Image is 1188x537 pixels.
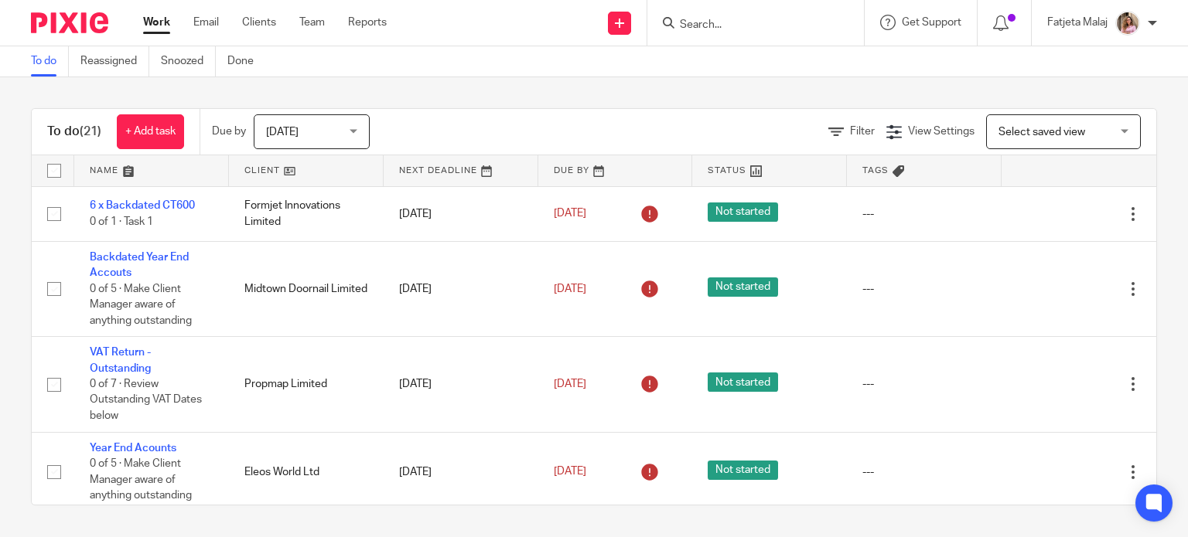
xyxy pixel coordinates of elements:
[229,241,384,336] td: Midtown Doornail Limited
[90,284,192,326] span: 0 of 5 · Make Client Manager aware of anything outstanding
[908,126,975,137] span: View Settings
[862,376,986,392] div: ---
[862,281,986,297] div: ---
[80,125,101,138] span: (21)
[90,216,153,227] span: 0 of 1 · Task 1
[117,114,184,149] a: + Add task
[90,347,151,373] a: VAT Return - Outstanding
[850,126,875,137] span: Filter
[1115,11,1140,36] img: MicrosoftTeams-image%20(5).png
[862,166,889,175] span: Tags
[1047,15,1108,30] p: Fatjeta Malaj
[554,284,586,294] span: [DATE]
[47,124,101,140] h1: To do
[384,241,538,336] td: [DATE]
[90,252,189,278] a: Backdated Year End Accouts
[902,17,961,28] span: Get Support
[90,200,195,211] a: 6 x Backdated CT600
[229,186,384,241] td: Formjet Innovations Limited
[266,127,299,138] span: [DATE]
[90,379,202,421] span: 0 of 7 · Review Outstanding VAT Dates below
[862,206,986,222] div: ---
[229,337,384,432] td: Propmap Limited
[999,127,1085,138] span: Select saved view
[31,46,69,76] a: To do
[242,15,276,30] a: Clients
[143,15,170,30] a: Work
[708,202,778,222] span: Not started
[708,461,778,480] span: Not started
[212,124,246,139] p: Due by
[161,46,216,76] a: Snoozed
[348,15,387,30] a: Reports
[708,277,778,297] span: Not started
[80,46,149,76] a: Reassigned
[90,458,192,501] span: 0 of 5 · Make Client Manager aware of anything outstanding
[90,443,176,454] a: Year End Acounts
[384,432,538,512] td: [DATE]
[862,464,986,480] div: ---
[384,186,538,241] td: [DATE]
[31,12,108,33] img: Pixie
[554,466,586,477] span: [DATE]
[708,372,778,392] span: Not started
[227,46,265,76] a: Done
[554,209,586,219] span: [DATE]
[678,19,818,32] input: Search
[229,432,384,512] td: Eleos World Ltd
[193,15,219,30] a: Email
[299,15,325,30] a: Team
[554,379,586,389] span: [DATE]
[384,337,538,432] td: [DATE]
